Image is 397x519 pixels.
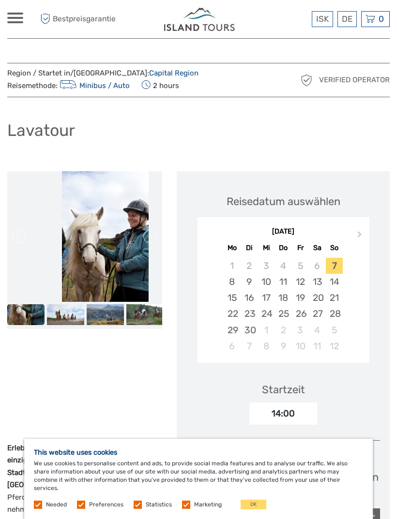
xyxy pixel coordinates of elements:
[241,500,266,509] button: OK
[249,402,317,425] div: 14:00
[309,322,326,338] div: Choose Samstag, 4. Oktober 2025
[258,274,275,290] div: Choose Mittwoch, 10. September 2025
[292,241,309,254] div: Fr
[241,306,258,322] div: Choose Dienstag, 23. September 2025
[299,73,314,88] img: verified_operator_grey_128.png
[241,322,258,338] div: Choose Dienstag, 30. September 2025
[24,439,373,519] div: We use cookies to personalise content and ads, to provide social media features and to analyse ou...
[326,290,343,306] div: Choose Sonntag, 21. September 2025
[309,241,326,254] div: Sa
[164,7,236,31] img: Iceland ProTravel
[275,258,291,274] div: Not available Donnerstag, 4. September 2025
[224,322,241,338] div: Choose Montag, 29. September 2025
[7,120,75,140] h1: Lavatour
[7,304,45,325] img: 38be9b5058994d4da80b656e8ee609cf_slider_thumbnail.jpg
[275,241,291,254] div: Do
[275,274,291,290] div: Choose Donnerstag, 11. September 2025
[292,258,309,274] div: Not available Freitag, 5. September 2025
[337,11,357,27] div: DE
[7,78,130,92] span: Reisemethode:
[241,274,258,290] div: Choose Dienstag, 9. September 2025
[292,322,309,338] div: Choose Freitag, 3. Oktober 2025
[89,501,123,509] label: Preferences
[309,338,326,354] div: Choose Samstag, 11. Oktober 2025
[262,382,305,397] div: Startzeit
[227,194,340,209] div: Reisedatum auswählen
[62,171,149,302] img: 38be9b5058994d4da80b656e8ee609cf_main_slider.jpg
[353,229,368,245] button: Next Month
[126,304,164,325] img: c3e7784cc5f044d9a0f274afd6bf8312_slider_thumbnail.jpg
[38,11,116,27] span: Bestpreisgarantie
[377,14,385,24] span: 0
[241,338,258,354] div: Choose Dienstag, 7. Oktober 2025
[292,274,309,290] div: Choose Freitag, 12. September 2025
[258,306,275,322] div: Choose Mittwoch, 24. September 2025
[224,306,241,322] div: Choose Montag, 22. September 2025
[326,322,343,338] div: Choose Sonntag, 5. Oktober 2025
[292,290,309,306] div: Choose Freitag, 19. September 2025
[326,338,343,354] div: Choose Sonntag, 12. Oktober 2025
[241,258,258,274] div: Not available Dienstag, 2. September 2025
[34,448,363,457] h5: This website uses cookies
[258,322,275,338] div: Choose Mittwoch, 1. Oktober 2025
[149,69,198,77] a: Capital Region
[258,241,275,254] div: Mi
[275,306,291,322] div: Choose Donnerstag, 25. September 2025
[326,306,343,322] div: Choose Sonntag, 28. September 2025
[198,227,369,237] div: [DATE]
[275,322,291,338] div: Choose Donnerstag, 2. Oktober 2025
[111,15,123,27] button: Open LiveChat chat widget
[46,501,67,509] label: Needed
[141,78,179,92] span: 2 hours
[258,338,275,354] div: Choose Mittwoch, 8. Oktober 2025
[47,304,84,325] img: 6ae5cc8d35474758ad81126be22d3f1e_slider_thumbnail.jpg
[224,274,241,290] div: Choose Montag, 8. September 2025
[87,304,124,325] img: 0258abce9c31461fa5870a95e2615373_slider_thumbnail.jpg
[319,75,390,85] span: Verified Operator
[146,501,172,509] label: Statistics
[224,258,241,274] div: Not available Montag, 1. September 2025
[58,81,130,90] a: Minibus / Auto
[309,306,326,322] div: Choose Samstag, 27. September 2025
[14,17,109,25] p: We're away right now. Please check back later!
[258,258,275,274] div: Not available Mittwoch, 3. September 2025
[309,290,326,306] div: Choose Samstag, 20. September 2025
[224,338,241,354] div: Choose Montag, 6. Oktober 2025
[292,338,309,354] div: Choose Freitag, 10. Oktober 2025
[309,274,326,290] div: Choose Samstag, 13. September 2025
[326,274,343,290] div: Choose Sonntag, 14. September 2025
[275,290,291,306] div: Choose Donnerstag, 18. September 2025
[309,258,326,274] div: Not available Samstag, 6. September 2025
[241,290,258,306] div: Choose Dienstag, 16. September 2025
[224,241,241,254] div: Mo
[326,241,343,254] div: So
[292,306,309,322] div: Choose Freitag, 26. September 2025
[316,14,329,24] span: ISK
[200,258,366,354] div: month 2025-09
[241,241,258,254] div: Di
[275,338,291,354] div: Choose Donnerstag, 9. Oktober 2025
[7,444,130,489] strong: Erleben Sie das Islandpferd inmitten einzigartiger Natur direkt vor dem Stadtzentrum von [GEOGRAP...
[7,68,198,78] span: Region / Startet in/[GEOGRAPHIC_DATA]:
[258,290,275,306] div: Choose Mittwoch, 17. September 2025
[224,290,241,306] div: Choose Montag, 15. September 2025
[326,258,343,274] div: Choose Sonntag, 7. September 2025
[194,501,222,509] label: Marketing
